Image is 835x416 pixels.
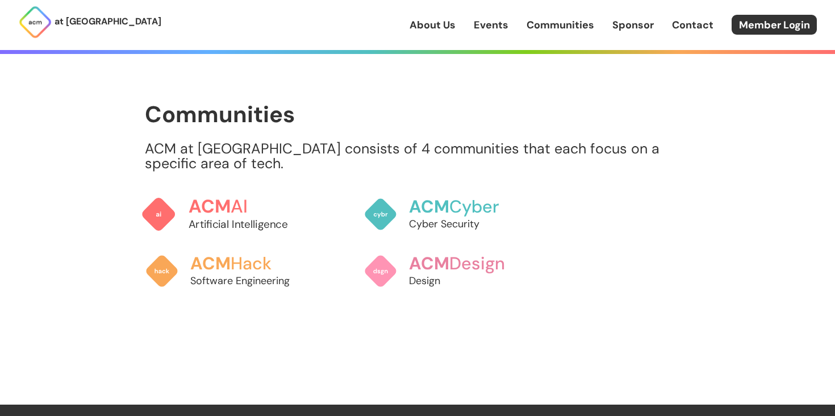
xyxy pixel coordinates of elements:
[145,102,690,127] h1: Communities
[612,18,654,32] a: Sponsor
[409,217,528,231] p: Cyber Security
[141,196,177,232] img: ACM AI
[474,18,508,32] a: Events
[364,243,528,299] a: ACMDesignDesign
[190,254,310,273] h3: Hack
[190,273,310,288] p: Software Engineering
[364,197,398,231] img: ACM Cyber
[409,252,449,274] span: ACM
[55,14,161,29] p: at [GEOGRAPHIC_DATA]
[145,142,690,171] p: ACM at [GEOGRAPHIC_DATA] consists of 4 communities that each focus on a specific area of tech.
[364,186,528,243] a: ACMCyberCyber Security
[732,15,817,35] a: Member Login
[409,254,528,273] h3: Design
[141,184,314,244] a: ACMAIArtificial Intelligence
[190,252,231,274] span: ACM
[145,243,310,299] a: ACMHackSoftware Engineering
[410,18,456,32] a: About Us
[409,197,528,217] h3: Cyber
[672,18,713,32] a: Contact
[18,5,52,39] img: ACM Logo
[409,273,528,288] p: Design
[364,254,398,288] img: ACM Design
[189,197,314,217] h3: AI
[527,18,594,32] a: Communities
[145,254,179,288] img: ACM Hack
[409,195,449,218] span: ACM
[189,217,314,232] p: Artificial Intelligence
[18,5,161,39] a: at [GEOGRAPHIC_DATA]
[189,194,231,218] span: ACM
